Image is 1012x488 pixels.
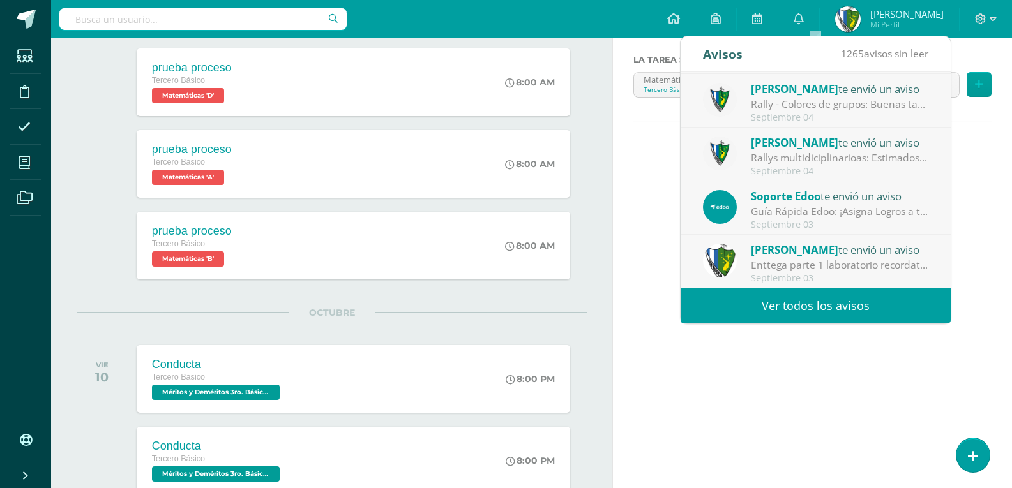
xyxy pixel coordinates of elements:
[152,143,232,156] div: prueba proceso
[751,80,928,97] div: te envió un aviso
[751,134,928,151] div: te envió un aviso
[59,8,347,30] input: Busca un usuario...
[703,83,737,117] img: 9f174a157161b4ddbe12118a61fed988.png
[505,77,555,88] div: 8:00 AM
[506,455,555,466] div: 8:00 PM
[870,19,944,30] span: Mi Perfil
[152,170,224,185] span: Matemáticas 'A'
[152,225,232,238] div: prueba proceso
[751,82,838,96] span: [PERSON_NAME]
[289,307,375,318] span: OCTUBRE
[841,47,928,61] span: avisos sin leer
[152,88,224,103] span: Matemáticas 'D'
[751,273,928,284] div: Septiembre 03
[751,97,928,112] div: Rally - Colores de grupos: Buenas tardes estudiantes, es un gusto saludarlos. Por este medio se i...
[152,454,205,463] span: Tercero Básico
[152,158,205,166] span: Tercero Básico
[681,288,951,323] a: Ver todos los avisos
[751,242,838,257] span: [PERSON_NAME]
[703,190,737,224] img: 676617573f7bfa93b0300b4c1ae80bc1.png
[152,440,283,453] div: Conducta
[751,151,928,165] div: Rallys multidiciplinarioas: Estimados estudiantes, es un gusto saludarlos. Por este medio se comp...
[703,137,737,170] img: 9f174a157161b4ddbe12118a61fed988.png
[751,204,928,219] div: Guía Rápida Edoo: ¡Asigna Logros a tus Estudiantes y Motívalos en su Aprendizaje!: En Edoo, sabem...
[505,240,555,251] div: 8:00 AM
[751,258,928,272] div: Enttega parte 1 laboratorio recordatorio: Buena día estimados estudiantes Paso a recordar que hoy...
[703,36,743,71] div: Avisos
[152,358,283,371] div: Conducta
[644,73,745,85] div: Matemáticas 'A'
[835,6,861,32] img: 09cda7a8f8a612387b01df24d4d5f603.png
[633,55,992,64] label: La tarea se asignará a:
[95,369,109,385] div: 10
[634,73,779,97] a: Matemáticas 'A'Tercero Básico
[751,241,928,258] div: te envió un aviso
[152,239,205,248] span: Tercero Básico
[505,158,555,170] div: 8:00 AM
[152,76,205,85] span: Tercero Básico
[152,385,280,400] span: Méritos y Deméritos 3ro. Básico "A" 'A'
[703,244,737,277] img: d7d6d148f6dec277cbaab50fee73caa7.png
[751,188,928,204] div: te envió un aviso
[751,189,820,203] span: Soporte Edoo
[644,85,745,94] div: Tercero Básico
[95,360,109,369] div: VIE
[751,112,928,123] div: Septiembre 04
[841,47,864,61] span: 1265
[751,166,928,177] div: Septiembre 04
[152,251,224,267] span: Matemáticas 'B'
[751,135,838,150] span: [PERSON_NAME]
[870,8,944,20] span: [PERSON_NAME]
[152,373,205,381] span: Tercero Básico
[751,219,928,230] div: Septiembre 03
[506,373,555,385] div: 8:00 PM
[152,466,280,482] span: Méritos y Deméritos 3ro. Básico "B" 'B'
[152,61,232,75] div: prueba proceso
